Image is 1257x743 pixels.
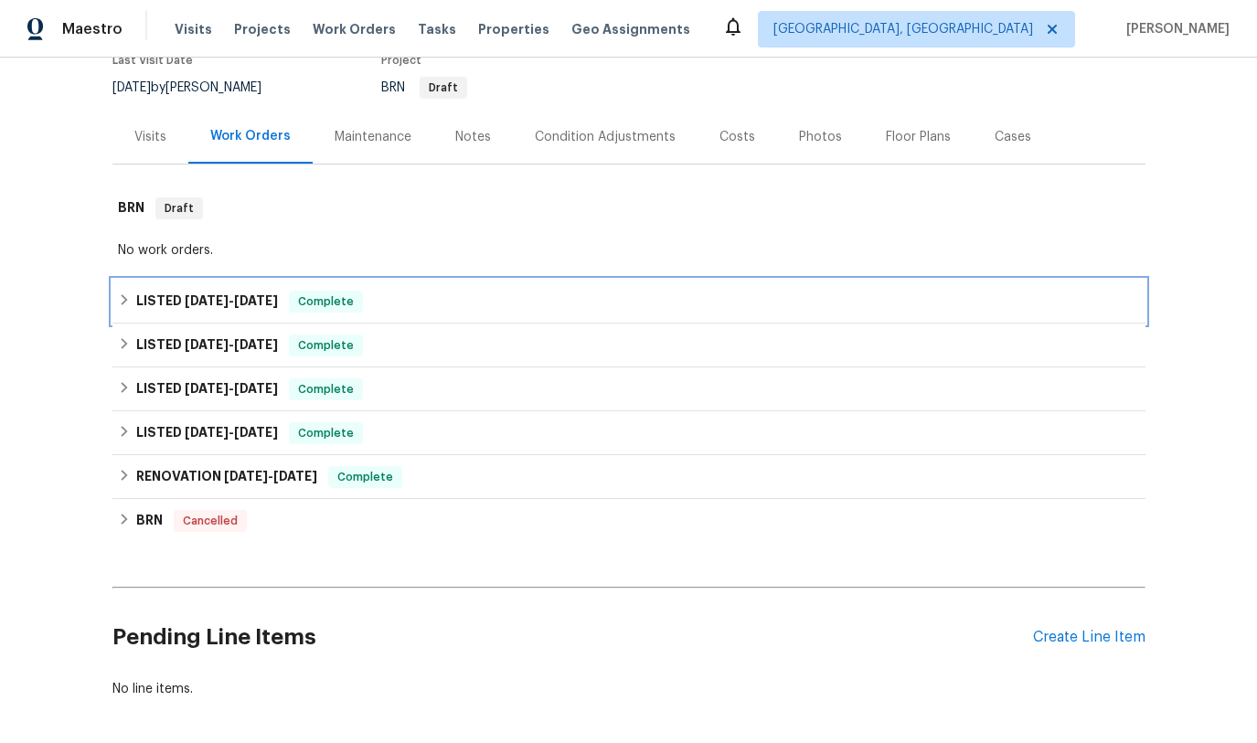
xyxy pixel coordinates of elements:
[112,595,1033,680] h2: Pending Line Items
[112,280,1145,324] div: LISTED [DATE]-[DATE]Complete
[112,367,1145,411] div: LISTED [DATE]-[DATE]Complete
[118,241,1140,260] div: No work orders.
[175,20,212,38] span: Visits
[799,128,842,146] div: Photos
[478,20,549,38] span: Properties
[176,512,245,530] span: Cancelled
[185,426,278,439] span: -
[273,470,317,483] span: [DATE]
[185,294,229,307] span: [DATE]
[112,55,193,66] span: Last Visit Date
[224,470,317,483] span: -
[112,455,1145,499] div: RENOVATION [DATE]-[DATE]Complete
[136,422,278,444] h6: LISTED
[381,81,467,94] span: BRN
[1119,20,1230,38] span: [PERSON_NAME]
[185,294,278,307] span: -
[136,378,278,400] h6: LISTED
[112,81,151,94] span: [DATE]
[224,470,268,483] span: [DATE]
[330,468,400,486] span: Complete
[886,128,951,146] div: Floor Plans
[136,291,278,313] h6: LISTED
[381,55,421,66] span: Project
[112,179,1145,238] div: BRN Draft
[291,380,361,398] span: Complete
[291,336,361,355] span: Complete
[1033,629,1145,646] div: Create Line Item
[157,199,201,218] span: Draft
[421,82,465,93] span: Draft
[291,292,361,311] span: Complete
[418,23,456,36] span: Tasks
[291,424,361,442] span: Complete
[112,324,1145,367] div: LISTED [DATE]-[DATE]Complete
[335,128,411,146] div: Maintenance
[112,499,1145,543] div: BRN Cancelled
[112,411,1145,455] div: LISTED [DATE]-[DATE]Complete
[185,338,278,351] span: -
[185,338,229,351] span: [DATE]
[234,294,278,307] span: [DATE]
[112,77,283,99] div: by [PERSON_NAME]
[234,382,278,395] span: [DATE]
[535,128,676,146] div: Condition Adjustments
[773,20,1033,38] span: [GEOGRAPHIC_DATA], [GEOGRAPHIC_DATA]
[112,680,1145,698] div: No line items.
[185,426,229,439] span: [DATE]
[234,338,278,351] span: [DATE]
[185,382,229,395] span: [DATE]
[134,128,166,146] div: Visits
[136,334,278,356] h6: LISTED
[118,197,144,219] h6: BRN
[234,20,291,38] span: Projects
[719,128,755,146] div: Costs
[571,20,690,38] span: Geo Assignments
[136,510,163,532] h6: BRN
[313,20,396,38] span: Work Orders
[455,128,491,146] div: Notes
[136,466,317,488] h6: RENOVATION
[234,426,278,439] span: [DATE]
[210,127,291,145] div: Work Orders
[995,128,1031,146] div: Cases
[185,382,278,395] span: -
[62,20,123,38] span: Maestro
